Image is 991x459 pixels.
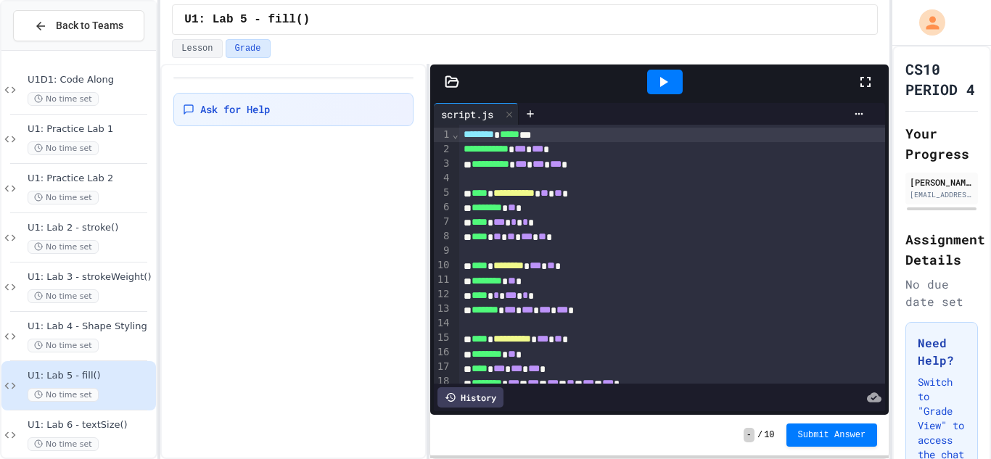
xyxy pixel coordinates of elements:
[905,276,978,310] div: No due date set
[28,370,153,382] span: U1: Lab 5 - fill()
[56,18,123,33] span: Back to Teams
[434,302,452,316] div: 13
[434,345,452,360] div: 16
[434,103,519,125] div: script.js
[184,11,310,28] span: U1: Lab 5 - fill()
[28,240,99,254] span: No time set
[28,141,99,155] span: No time set
[786,423,878,447] button: Submit Answer
[930,401,976,444] iframe: chat widget
[28,222,153,234] span: U1: Lab 2 - stroke()
[434,316,452,331] div: 14
[434,258,452,273] div: 10
[434,107,501,122] div: script.js
[434,142,452,157] div: 2
[28,271,153,284] span: U1: Lab 3 - strokeWeight()
[28,321,153,333] span: U1: Lab 4 - Shape Styling
[434,229,452,244] div: 8
[905,123,978,164] h2: Your Progress
[434,128,452,142] div: 1
[28,191,99,204] span: No time set
[434,360,452,374] div: 17
[904,6,949,39] div: My Account
[28,388,99,402] span: No time set
[226,39,271,58] button: Grade
[172,39,222,58] button: Lesson
[434,215,452,229] div: 7
[28,92,99,106] span: No time set
[764,429,774,441] span: 10
[28,173,153,185] span: U1: Practice Lab 2
[744,428,754,442] span: -
[28,339,99,352] span: No time set
[434,200,452,215] div: 6
[434,244,452,258] div: 9
[918,334,966,369] h3: Need Help?
[28,289,99,303] span: No time set
[905,229,978,270] h2: Assignment Details
[434,331,452,345] div: 15
[28,123,153,136] span: U1: Practice Lab 1
[798,429,866,441] span: Submit Answer
[905,59,978,99] h1: CS10 PERIOD 4
[910,189,974,200] div: [EMAIL_ADDRESS][DOMAIN_NAME]
[434,186,452,200] div: 5
[871,338,976,400] iframe: chat widget
[28,419,153,431] span: U1: Lab 6 - textSize()
[13,10,144,41] button: Back to Teams
[434,171,452,186] div: 4
[434,273,452,287] div: 11
[28,437,99,451] span: No time set
[910,175,974,189] div: [PERSON_NAME]
[451,128,459,140] span: Fold line
[434,157,452,171] div: 3
[434,287,452,302] div: 12
[434,374,452,389] div: 18
[757,429,762,441] span: /
[28,74,153,86] span: U1D1: Code Along
[437,387,503,408] div: History
[200,102,270,117] span: Ask for Help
